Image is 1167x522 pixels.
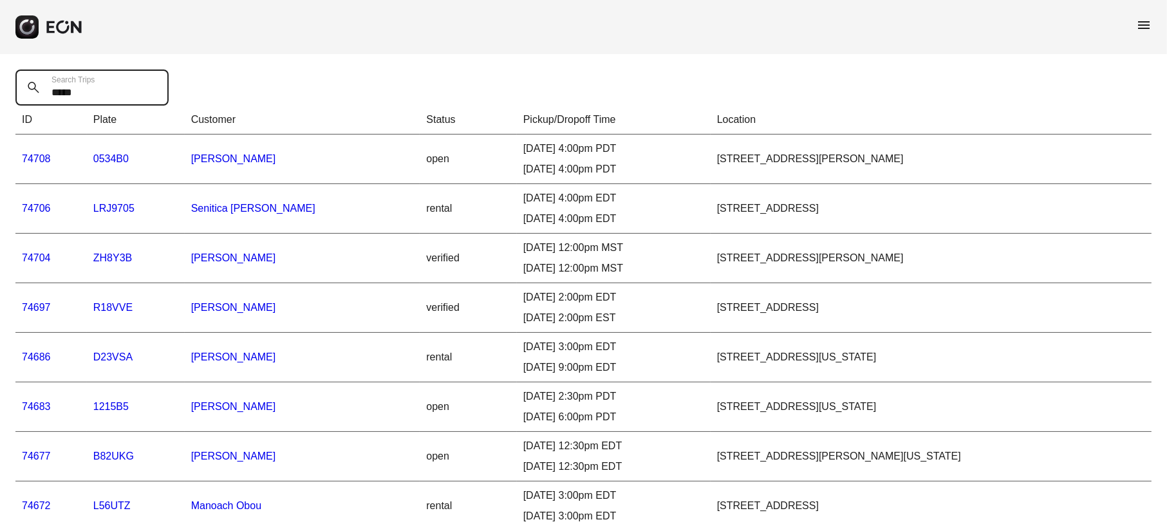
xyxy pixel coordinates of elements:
[523,389,704,404] div: [DATE] 2:30pm PDT
[22,500,51,511] a: 74672
[22,451,51,461] a: 74677
[523,438,704,454] div: [DATE] 12:30pm EDT
[523,310,704,326] div: [DATE] 2:00pm EST
[711,283,1152,333] td: [STREET_ADDRESS]
[523,459,704,474] div: [DATE] 12:30pm EDT
[93,351,133,362] a: D23VSA
[420,106,516,135] th: Status
[191,401,276,412] a: [PERSON_NAME]
[523,409,704,425] div: [DATE] 6:00pm PDT
[93,500,131,511] a: L56UTZ
[711,184,1152,234] td: [STREET_ADDRESS]
[22,252,51,263] a: 74704
[523,211,704,227] div: [DATE] 4:00pm EDT
[93,451,134,461] a: B82UKG
[22,401,51,412] a: 74683
[523,290,704,305] div: [DATE] 2:00pm EDT
[420,333,516,382] td: rental
[15,106,87,135] th: ID
[191,302,276,313] a: [PERSON_NAME]
[711,333,1152,382] td: [STREET_ADDRESS][US_STATE]
[523,339,704,355] div: [DATE] 3:00pm EDT
[185,106,420,135] th: Customer
[517,106,711,135] th: Pickup/Dropoff Time
[1136,17,1152,33] span: menu
[711,135,1152,184] td: [STREET_ADDRESS][PERSON_NAME]
[191,203,315,214] a: Senitica [PERSON_NAME]
[22,203,51,214] a: 74706
[191,153,276,164] a: [PERSON_NAME]
[191,451,276,461] a: [PERSON_NAME]
[420,432,516,481] td: open
[191,252,276,263] a: [PERSON_NAME]
[22,351,51,362] a: 74686
[420,382,516,432] td: open
[523,360,704,375] div: [DATE] 9:00pm EDT
[420,135,516,184] td: open
[420,234,516,283] td: verified
[420,184,516,234] td: rental
[523,191,704,206] div: [DATE] 4:00pm EDT
[523,141,704,156] div: [DATE] 4:00pm PDT
[711,234,1152,283] td: [STREET_ADDRESS][PERSON_NAME]
[93,401,129,412] a: 1215B5
[711,432,1152,481] td: [STREET_ADDRESS][PERSON_NAME][US_STATE]
[420,283,516,333] td: verified
[523,240,704,256] div: [DATE] 12:00pm MST
[523,488,704,503] div: [DATE] 3:00pm EDT
[711,382,1152,432] td: [STREET_ADDRESS][US_STATE]
[93,252,132,263] a: ZH8Y3B
[93,153,129,164] a: 0534B0
[523,162,704,177] div: [DATE] 4:00pm PDT
[87,106,185,135] th: Plate
[22,302,51,313] a: 74697
[523,261,704,276] div: [DATE] 12:00pm MST
[711,106,1152,135] th: Location
[22,153,51,164] a: 74708
[191,351,276,362] a: [PERSON_NAME]
[93,203,135,214] a: LRJ9705
[93,302,133,313] a: R18VVE
[191,500,261,511] a: Manoach Obou
[51,75,95,85] label: Search Trips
